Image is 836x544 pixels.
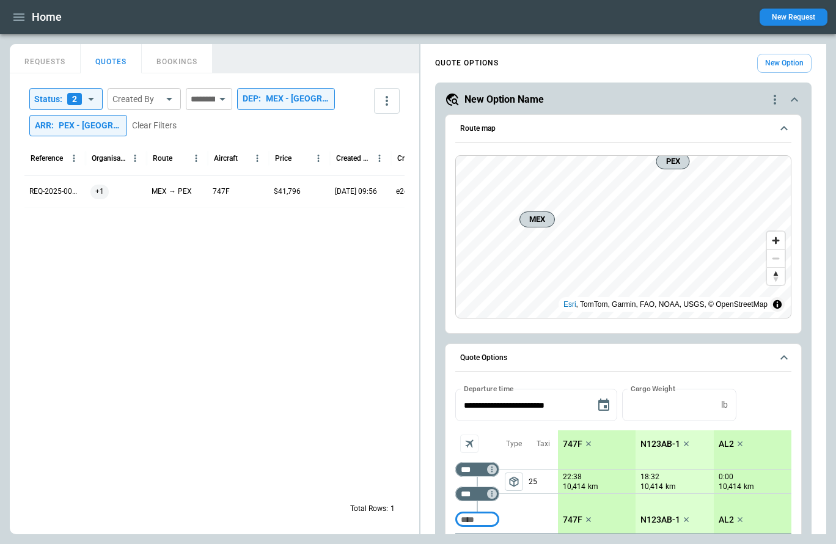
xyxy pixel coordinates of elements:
p: [DATE] 09:56 [335,186,377,197]
summary: Toggle attribution [770,297,785,312]
p: 10,414 [640,482,663,492]
p: km [665,482,676,492]
button: Route column menu [188,150,205,167]
button: Reset bearing to north [767,267,785,285]
div: Too short [455,512,499,527]
div: MEX - [GEOGRAPHIC_DATA]. [PERSON_NAME] [266,94,329,104]
button: more [374,88,400,114]
div: Route [153,154,172,163]
a: Esri [563,300,576,309]
div: 2 [67,93,82,105]
p: N123AB-1 [640,439,680,449]
button: New Option Namequote-option-actions [445,92,802,107]
div: Created by [397,154,432,163]
span: MEX [525,213,549,226]
span: +1 [90,176,109,207]
button: Zoom out [767,249,785,267]
div: Too short [455,487,499,501]
div: Organisations [92,154,127,163]
div: Too short [455,462,499,477]
h6: Route map [460,125,496,133]
label: Departure time [464,383,514,394]
div: , TomTom, Garmin, FAO, NOAA, USGS, © OpenStreetMap [563,298,768,311]
p: AL2 [719,515,734,525]
p: 25 [529,470,558,493]
div: ARR : [29,115,127,136]
canvas: Map [456,156,791,318]
button: New Option [757,54,812,73]
h5: New Option Name [464,93,544,106]
p: lb [721,400,728,410]
div: Aircraft [214,154,238,163]
p: AL2 [719,439,734,449]
button: Zoom in [767,232,785,249]
span: Type of sector [505,472,523,491]
p: 747F [563,439,582,449]
button: Organisations column menu [127,150,144,167]
div: PEX - [GEOGRAPHIC_DATA] [59,120,122,131]
button: REQUESTS [10,44,81,73]
div: Status : [34,93,83,105]
p: 747F [563,515,582,525]
p: 0:00 [719,472,733,482]
button: left aligned [505,472,523,491]
button: QUOTES [81,44,142,73]
div: DEP : [237,88,335,109]
span: PEX [662,155,684,167]
h1: Home [32,10,62,24]
label: Cargo Weight [631,383,675,394]
p: 1 [391,504,395,514]
div: quote-option-actions [768,92,782,107]
button: BOOKINGS [142,44,213,73]
button: Aircraft column menu [249,150,266,167]
h6: Quote Options [460,354,507,362]
button: Reference column menu [65,150,82,167]
button: Quote Options [455,344,791,372]
span: Aircraft selection [460,435,479,453]
p: 22:38 [563,472,582,482]
p: 747F [213,186,230,197]
p: $41,796 [274,186,301,197]
div: Reference [31,154,63,163]
p: MEX → PEX [152,186,192,197]
button: New Request [760,9,827,26]
p: N123AB-1 [640,515,680,525]
h4: QUOTE OPTIONS [435,61,499,66]
button: Clear Filters [132,118,177,133]
p: 10,414 [563,482,585,492]
button: Choose date, selected date is Aug 12, 2025 [592,393,616,417]
button: Price column menu [310,150,327,167]
button: Created At (UTC+03:00) column menu [371,150,388,167]
div: Created By [112,93,161,105]
span: package_2 [508,476,520,488]
p: e2e [DATE] 3:34:43 PM [396,186,447,197]
p: 18:32 [640,472,659,482]
button: Route map [455,115,791,143]
div: Price [275,154,291,163]
p: REQ-2025-001402 [29,186,81,197]
p: km [744,482,754,492]
div: Created At (UTC+03:00) [336,154,371,163]
p: 10,414 [719,482,741,492]
p: km [588,482,598,492]
p: Total Rows: [350,504,388,514]
p: Type [506,439,522,449]
p: Taxi [537,439,550,449]
div: Route map [455,155,791,318]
